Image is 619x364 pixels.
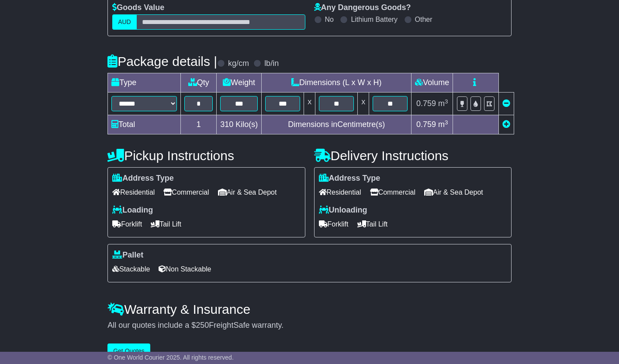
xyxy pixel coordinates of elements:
[112,3,164,13] label: Goods Value
[220,120,233,129] span: 310
[112,206,153,215] label: Loading
[196,321,209,330] span: 250
[438,120,448,129] span: m
[107,302,512,316] h4: Warranty & Insurance
[370,185,415,199] span: Commercial
[319,174,380,183] label: Address Type
[502,120,510,129] a: Add new item
[319,217,349,231] span: Forklift
[264,59,279,69] label: lb/in
[108,73,181,93] td: Type
[412,73,453,93] td: Volume
[358,93,369,115] td: x
[502,99,510,108] a: Remove this item
[107,343,150,359] button: Get Quotes
[112,217,142,231] span: Forklift
[112,185,155,199] span: Residential
[319,185,361,199] span: Residential
[415,15,432,24] label: Other
[416,99,436,108] span: 0.759
[262,115,412,134] td: Dimensions in Centimetre(s)
[262,73,412,93] td: Dimensions (L x W x H)
[112,14,137,30] label: AUD
[112,262,150,276] span: Stackable
[107,354,234,361] span: © One World Courier 2025. All rights reserved.
[445,98,448,105] sup: 3
[218,185,277,199] span: Air & Sea Depot
[112,251,143,260] label: Pallet
[314,148,512,163] h4: Delivery Instructions
[357,217,388,231] span: Tail Lift
[107,321,512,330] div: All our quotes include a $ FreightSafe warranty.
[319,206,367,215] label: Unloading
[416,120,436,129] span: 0.759
[445,119,448,126] sup: 3
[351,15,398,24] label: Lithium Battery
[424,185,483,199] span: Air & Sea Depot
[304,93,315,115] td: x
[159,262,211,276] span: Non Stackable
[112,174,174,183] label: Address Type
[181,73,217,93] td: Qty
[217,115,262,134] td: Kilo(s)
[314,3,411,13] label: Any Dangerous Goods?
[181,115,217,134] td: 1
[107,54,217,69] h4: Package details |
[438,99,448,108] span: m
[228,59,249,69] label: kg/cm
[325,15,334,24] label: No
[107,148,305,163] h4: Pickup Instructions
[217,73,262,93] td: Weight
[151,217,181,231] span: Tail Lift
[163,185,209,199] span: Commercial
[108,115,181,134] td: Total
